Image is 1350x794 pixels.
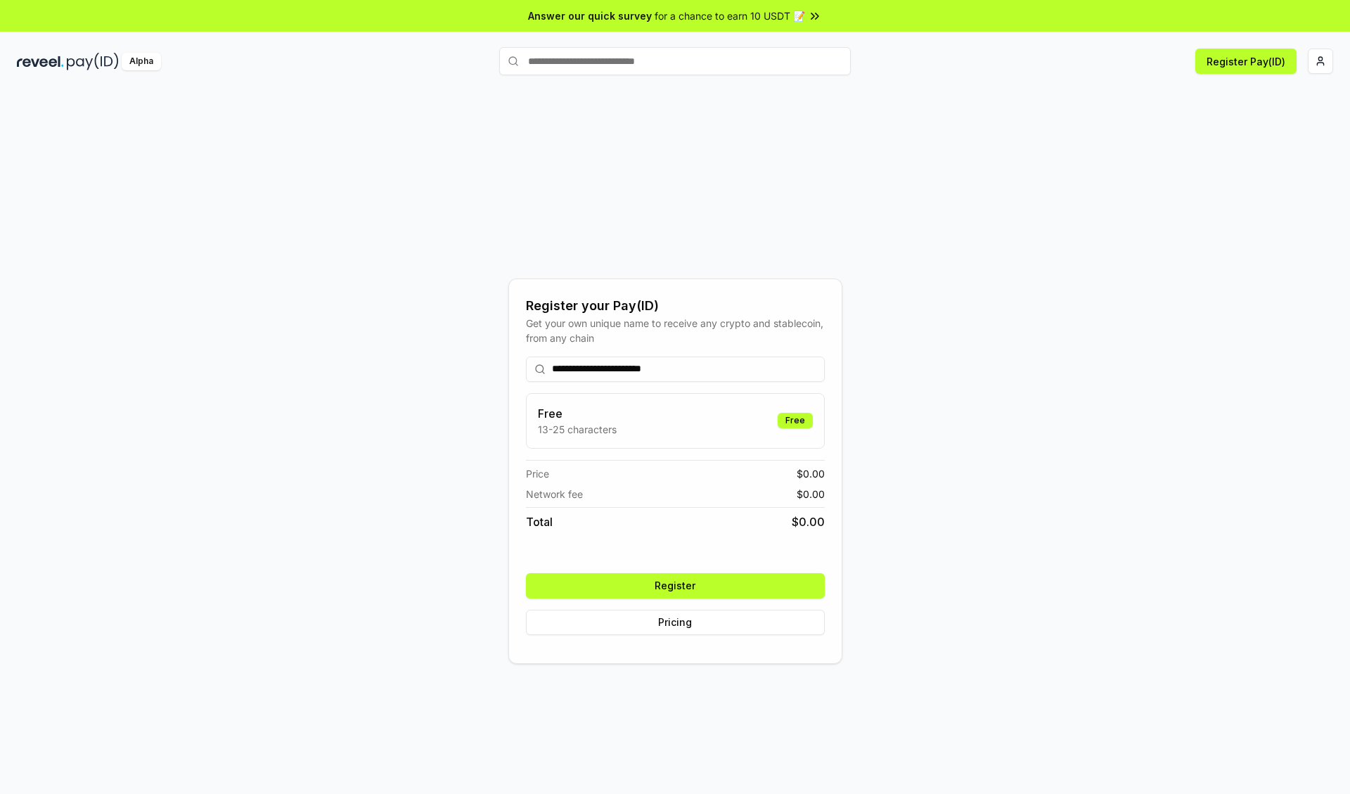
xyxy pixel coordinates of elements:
[526,487,583,501] span: Network fee
[797,487,825,501] span: $ 0.00
[797,466,825,481] span: $ 0.00
[526,610,825,635] button: Pricing
[655,8,805,23] span: for a chance to earn 10 USDT 📝
[1195,49,1297,74] button: Register Pay(ID)
[526,513,553,530] span: Total
[526,466,549,481] span: Price
[528,8,652,23] span: Answer our quick survey
[538,405,617,422] h3: Free
[526,296,825,316] div: Register your Pay(ID)
[526,573,825,598] button: Register
[67,53,119,70] img: pay_id
[538,422,617,437] p: 13-25 characters
[778,413,813,428] div: Free
[792,513,825,530] span: $ 0.00
[17,53,64,70] img: reveel_dark
[526,316,825,345] div: Get your own unique name to receive any crypto and stablecoin, from any chain
[122,53,161,70] div: Alpha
